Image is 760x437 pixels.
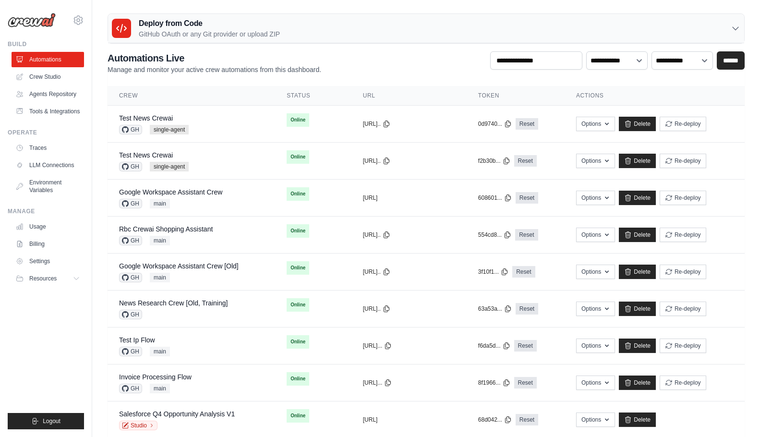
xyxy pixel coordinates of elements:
h2: Automations Live [108,51,321,65]
a: Delete [619,154,656,168]
button: 8f1966... [478,379,510,387]
a: Reset [515,229,538,241]
a: Reset [514,155,537,167]
button: Logout [8,413,84,429]
button: 68d042... [478,416,512,424]
span: Online [287,150,309,164]
span: main [150,236,170,245]
a: Agents Repository [12,86,84,102]
button: Options [576,228,615,242]
a: Google Workspace Assistant Crew [Old] [119,262,239,270]
span: Online [287,298,309,312]
button: Options [576,376,615,390]
button: 3f10f1... [478,268,508,276]
span: Online [287,372,309,386]
p: GitHub OAuth or any Git provider or upload ZIP [139,29,280,39]
a: Delete [619,376,656,390]
button: 608601... [478,194,512,202]
h3: Deploy from Code [139,18,280,29]
div: Manage [8,207,84,215]
a: Environment Variables [12,175,84,198]
span: Online [287,187,309,201]
button: Options [576,339,615,353]
button: Re-deploy [660,117,706,131]
a: Delete [619,228,656,242]
a: Reset [516,192,538,204]
button: Re-deploy [660,191,706,205]
span: GH [119,384,142,393]
span: Online [287,409,309,423]
button: Re-deploy [660,154,706,168]
span: Resources [29,275,57,282]
a: Reset [512,266,535,278]
button: 63a53a... [478,305,512,313]
span: main [150,384,170,393]
span: GH [119,273,142,282]
span: GH [119,236,142,245]
th: Token [467,86,565,106]
a: Reset [516,118,538,130]
span: main [150,273,170,282]
a: Reset [516,303,538,315]
button: Re-deploy [660,228,706,242]
button: Re-deploy [660,302,706,316]
button: Options [576,413,615,427]
a: Usage [12,219,84,234]
a: Test Ip Flow [119,336,155,344]
a: Google Workspace Assistant Crew [119,188,222,196]
button: Resources [12,271,84,286]
p: Manage and monitor your active crew automations from this dashboard. [108,65,321,74]
a: Reset [516,414,538,425]
a: Reset [514,340,537,352]
a: Invoice Processing Flow [119,373,192,381]
span: main [150,199,170,208]
button: Options [576,191,615,205]
span: Online [287,261,309,275]
span: single-agent [150,125,189,134]
span: Online [287,113,309,127]
button: f6da5d... [478,342,510,350]
button: Options [576,117,615,131]
a: Delete [619,339,656,353]
button: 0d9740... [478,120,512,128]
button: Options [576,265,615,279]
a: LLM Connections [12,158,84,173]
div: Operate [8,129,84,136]
a: Billing [12,236,84,252]
th: Actions [565,86,745,106]
th: URL [351,86,467,106]
a: Delete [619,191,656,205]
button: Re-deploy [660,339,706,353]
a: Delete [619,117,656,131]
button: Re-deploy [660,265,706,279]
a: Settings [12,254,84,269]
a: Traces [12,140,84,156]
button: 554cd8... [478,231,511,239]
span: GH [119,162,142,171]
span: GH [119,310,142,319]
a: Tools & Integrations [12,104,84,119]
span: GH [119,125,142,134]
a: Test News Crewai [119,151,173,159]
a: Automations [12,52,84,67]
div: Build [8,40,84,48]
th: Status [275,86,351,106]
span: Online [287,335,309,349]
a: Reset [514,377,537,388]
span: GH [119,347,142,356]
a: Delete [619,302,656,316]
button: Re-deploy [660,376,706,390]
button: Options [576,302,615,316]
span: single-agent [150,162,189,171]
button: Options [576,154,615,168]
span: main [150,347,170,356]
a: Salesforce Q4 Opportunity Analysis V1 [119,410,235,418]
a: Crew Studio [12,69,84,85]
span: Logout [43,417,60,425]
a: Test News Crewai [119,114,173,122]
a: Rbc Crewai Shopping Assistant [119,225,213,233]
button: f2b30b... [478,157,510,165]
a: News Research Crew [Old, Training] [119,299,228,307]
th: Crew [108,86,275,106]
img: Logo [8,13,56,27]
